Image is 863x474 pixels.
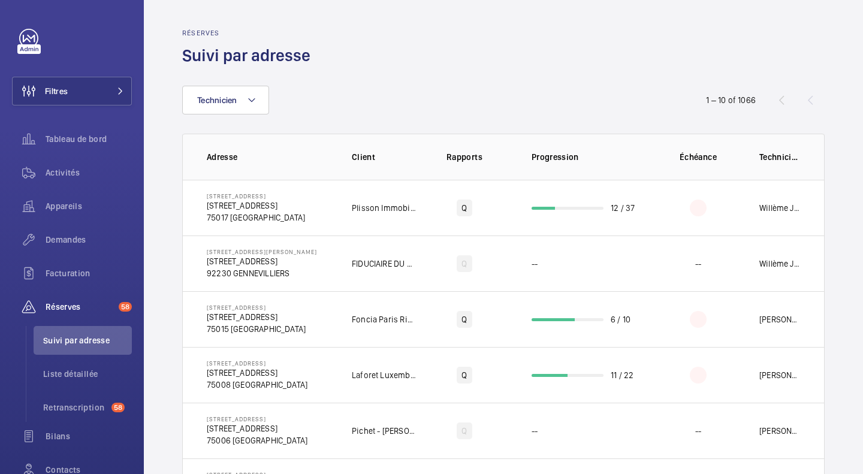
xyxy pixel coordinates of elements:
span: 58 [111,403,125,412]
button: Technicien [182,86,269,114]
p: Pichet - [PERSON_NAME] [352,425,417,437]
p: Progression [532,151,656,163]
span: Filtres [45,85,68,97]
p: Laforet Luxembourg Gestion [352,369,417,381]
p: [STREET_ADDRESS] [207,200,305,212]
p: [STREET_ADDRESS] [207,255,317,267]
span: Activités [46,167,132,179]
span: Appareils [46,200,132,212]
p: [STREET_ADDRESS] [207,311,306,323]
span: Demandes [46,234,132,246]
p: [PERSON_NAME] [759,425,800,437]
p: Technicien [759,151,800,163]
p: [STREET_ADDRESS] [207,304,306,311]
p: [STREET_ADDRESS] [207,192,305,200]
p: [STREET_ADDRESS] [207,415,307,422]
div: Q [457,422,472,439]
span: Tableau de bord [46,133,132,145]
p: 75008 [GEOGRAPHIC_DATA] [207,379,307,391]
p: 12 / 37 [611,202,635,214]
h2: Réserves [182,29,318,37]
p: -- [695,258,701,270]
p: 75006 [GEOGRAPHIC_DATA] [207,434,307,446]
span: Liste détaillée [43,368,132,380]
div: Q [457,200,472,216]
div: Q [457,255,472,272]
p: Willème Joassaint [759,258,800,270]
p: [STREET_ADDRESS][PERSON_NAME] [207,248,317,255]
p: [PERSON_NAME] [759,369,800,381]
span: Technicien [197,95,237,105]
p: -- [532,425,538,437]
p: Adresse [207,151,333,163]
p: -- [532,258,538,270]
p: -- [695,425,701,437]
p: FIDUCIAIRE DU DISTRICT DE PARIS FDP [352,258,417,270]
p: 75015 [GEOGRAPHIC_DATA] [207,323,306,335]
span: Réserves [46,301,114,313]
p: 6 / 10 [611,313,630,325]
div: 1 – 10 of 1066 [706,94,756,106]
p: Client [352,151,417,163]
span: Retranscription [43,401,107,413]
button: Filtres [12,77,132,105]
p: [STREET_ADDRESS] [207,367,307,379]
p: Plisson Immobilier [352,202,417,214]
div: Q [457,367,472,384]
span: Facturation [46,267,132,279]
span: Suivi par adresse [43,334,132,346]
p: [STREET_ADDRESS] [207,360,307,367]
span: Bilans [46,430,132,442]
p: [PERSON_NAME] [759,313,800,325]
div: Q [457,311,472,328]
p: 92230 GENNEVILLIERS [207,267,317,279]
p: Rapports [425,151,504,163]
h1: Suivi par adresse [182,44,318,67]
p: [STREET_ADDRESS] [207,422,307,434]
p: Willème Joassaint [759,202,800,214]
p: 75017 [GEOGRAPHIC_DATA] [207,212,305,224]
span: 58 [119,302,132,312]
p: 11 / 22 [611,369,633,381]
p: Foncia Paris Rive Droite - Marine Tassie [352,313,417,325]
p: Échéance [665,151,732,163]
